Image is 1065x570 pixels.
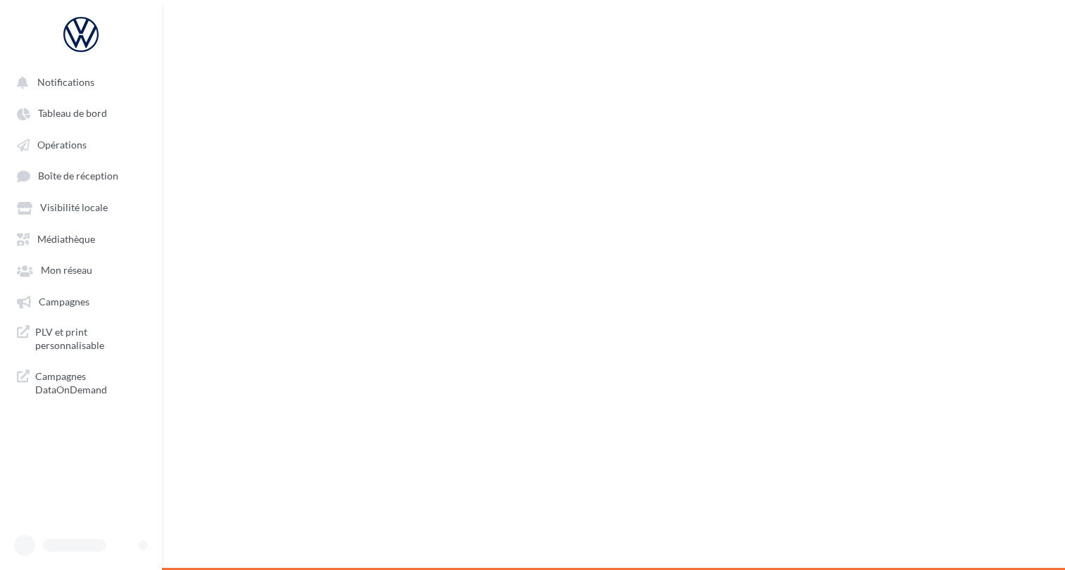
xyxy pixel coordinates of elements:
[39,296,89,308] span: Campagnes
[8,194,154,220] a: Visibilité locale
[35,369,145,397] span: Campagnes DataOnDemand
[8,163,154,189] a: Boîte de réception
[38,170,118,182] span: Boîte de réception
[35,325,145,353] span: PLV et print personnalisable
[8,289,154,314] a: Campagnes
[37,76,94,88] span: Notifications
[8,257,154,282] a: Mon réseau
[38,108,107,120] span: Tableau de bord
[41,265,92,277] span: Mon réseau
[8,69,148,94] button: Notifications
[37,139,87,151] span: Opérations
[40,202,108,214] span: Visibilité locale
[8,100,154,125] a: Tableau de bord
[8,226,154,251] a: Médiathèque
[8,132,154,157] a: Opérations
[8,364,154,403] a: Campagnes DataOnDemand
[8,319,154,358] a: PLV et print personnalisable
[37,233,95,245] span: Médiathèque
